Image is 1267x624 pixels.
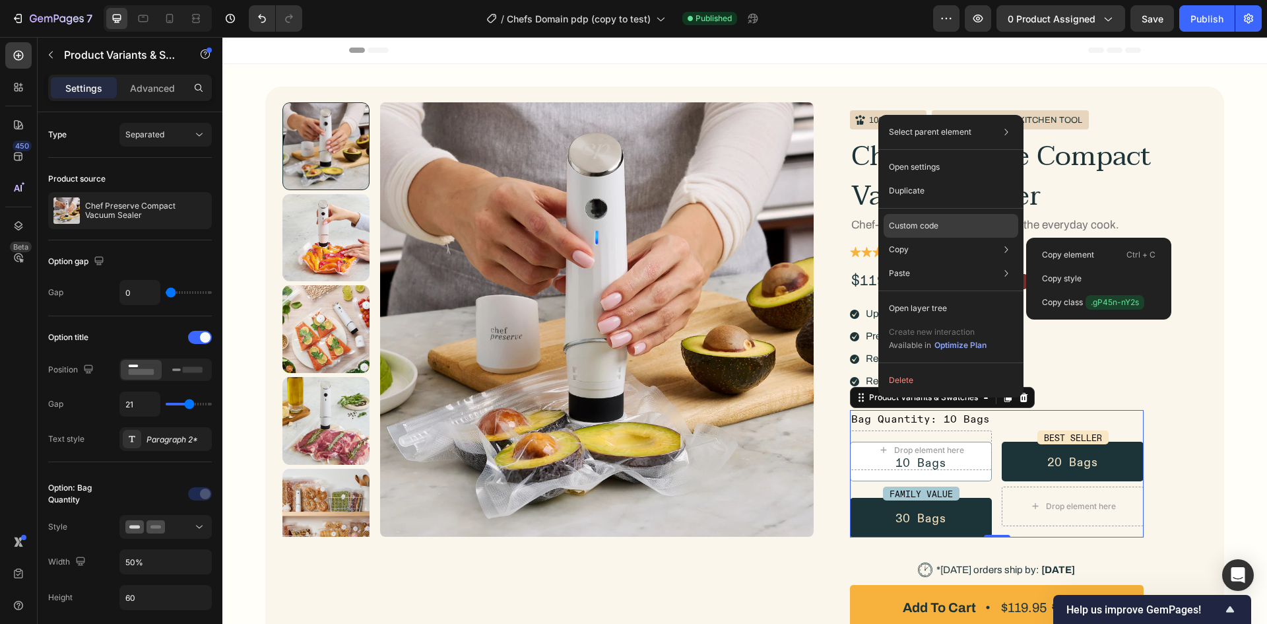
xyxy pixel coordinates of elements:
div: $119.95 [777,560,826,581]
div: Style [48,521,67,533]
p: FAMILY VALUE [667,452,731,464]
span: / [501,12,504,26]
img: product feature img [53,197,80,224]
div: Product source [48,173,106,185]
div: Undo/Redo [249,5,302,32]
p: Product Variants & Swatches [64,47,176,63]
p: Chef Preserve Compact Vacuum Sealer [85,201,207,220]
p: Copy style [1042,273,1082,285]
p: Open settings [889,161,940,173]
div: Paragraph 2* [146,434,209,446]
p: BEST SELLER [822,396,880,407]
p: Select parent element [889,126,971,138]
button: Save [1130,5,1174,32]
span: Save [1142,13,1163,24]
legend: Bag Quantity: 10 Bags [628,373,769,391]
span: [DATE] [819,528,853,538]
div: 450 [13,141,32,151]
button: Show survey - Help us improve GemPages! [1066,602,1238,617]
div: Gap [48,398,63,410]
div: Type [48,129,67,141]
button: Delete [884,368,1018,392]
div: Height [48,592,73,604]
div: $240.00 [828,561,868,578]
button: Add to cart [628,548,921,593]
span: Published [696,13,732,24]
p: Settings [65,81,102,95]
span: Separated [125,129,164,139]
p: Chef-grade sealing reimagined for the everyday cook. [629,181,943,195]
span: Chefs Domain pdp (copy to test) [507,12,651,26]
input: Auto [120,392,160,416]
p: Up to 3+ Weeks of Extra Shelf Life [643,271,789,284]
p: Open layer tree [889,302,947,314]
div: Beta [10,242,32,252]
p: 4.8/5 ( ) [688,208,783,221]
div: Drop element here [672,408,742,419]
p: Paste [889,267,910,279]
div: Option title [48,331,88,343]
span: Available in [889,340,931,350]
button: Publish [1179,5,1235,32]
iframe: Design area [222,37,1267,624]
p: Copy class [1042,295,1144,310]
span: 0 product assigned [1008,12,1095,26]
p: Ctrl + C [1126,248,1155,261]
p: 7 [86,11,92,26]
button: 0 product assigned [996,5,1125,32]
input: Auto [120,586,211,609]
div: Position [48,361,96,379]
button: Separated [119,123,212,147]
div: Option: Bag Quantity [48,482,117,506]
p: Advanced [130,81,175,95]
p: AUSTRALIA’S #1 KITCHEN TOOL [727,79,860,89]
p: Create new interaction [889,326,987,339]
p: Copy [889,244,909,256]
p: Custom code [889,220,938,232]
div: Option gap [48,253,107,271]
h2: Chef Preserve Compact Vacuum Sealer [628,98,944,180]
div: $119.95 [628,233,690,256]
input: Auto [120,550,211,574]
p: Reduces Food Waste [643,316,789,329]
div: Publish [1190,12,1223,26]
div: Open Intercom Messenger [1222,559,1254,591]
span: .gP45n-nY2s [1086,295,1144,310]
span: Help us improve GemPages! [1066,604,1222,616]
div: Optimize Plan [934,339,987,351]
p: Prevents Bacteria Buildup [643,293,789,306]
input: Auto [120,281,160,304]
div: Gap [48,287,63,298]
div: Width [48,553,88,571]
div: Text style [48,433,84,445]
div: Add to cart [680,561,754,580]
pre: Save 50% [752,237,805,252]
p: 100K+ SOLD [647,79,698,88]
span: *[DATE] orders ship by: [714,528,816,538]
p: Reusable & Dishwasher safe [643,338,789,351]
div: $240.00 [695,235,744,254]
u: 12,432 Reviews [715,209,780,219]
button: Optimize Plan [934,339,987,352]
div: Product Variants & Swatches [644,355,758,366]
p: Duplicate [889,185,925,197]
p: Copy element [1042,249,1094,261]
div: Drop element here [824,464,893,475]
button: 7 [5,5,98,32]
